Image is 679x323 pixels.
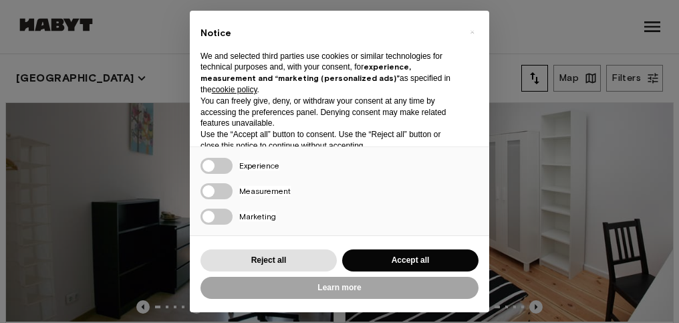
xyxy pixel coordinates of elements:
[212,85,257,94] a: cookie policy
[470,24,474,40] span: ×
[200,96,457,129] p: You can freely give, deny, or withdraw your consent at any time by accessing the preferences pane...
[461,21,483,43] button: Close this notice
[200,129,457,152] p: Use the “Accept all” button to consent. Use the “Reject all” button or close this notice to conti...
[239,160,279,171] span: Experience
[200,51,457,96] p: We and selected third parties use cookies or similar technologies for technical purposes and, wit...
[200,27,457,40] h2: Notice
[342,249,479,272] button: Accept all
[200,62,411,83] strong: experience, measurement and “marketing (personalized ads)”
[239,211,276,221] span: Marketing
[200,277,479,299] button: Learn more
[239,186,291,196] span: Measurement
[200,249,337,272] button: Reject all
